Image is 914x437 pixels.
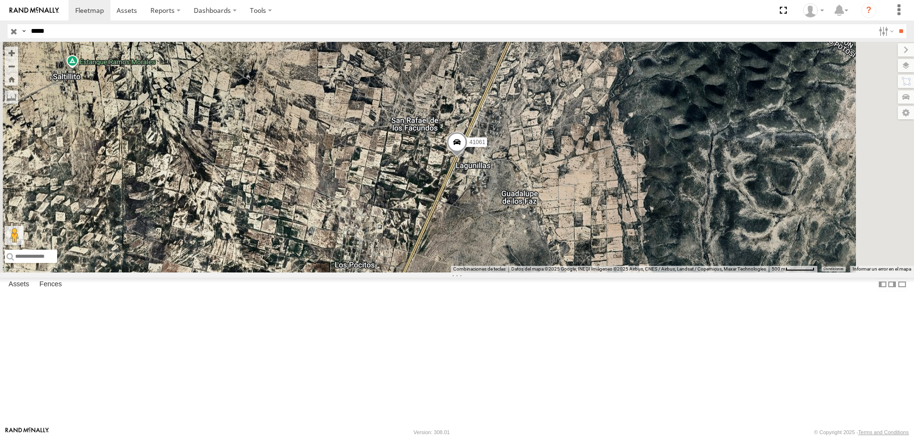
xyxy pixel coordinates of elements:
[800,3,827,18] div: Juan Lopez
[469,139,485,146] span: 41061
[414,429,450,435] div: Version: 308.01
[4,278,34,291] label: Assets
[5,47,18,59] button: Zoom in
[878,278,887,291] label: Dock Summary Table to the Left
[453,266,506,272] button: Combinaciones de teclas
[5,73,18,86] button: Zoom Home
[858,429,909,435] a: Terms and Conditions
[20,24,28,38] label: Search Query
[5,90,18,104] label: Measure
[814,429,909,435] div: © Copyright 2025 -
[35,278,67,291] label: Fences
[853,266,911,272] a: Informar un error en el mapa
[5,59,18,73] button: Zoom out
[772,266,785,272] span: 500 m
[861,3,876,18] i: ?
[824,267,844,271] a: Condiciones (se abre en una nueva pestaña)
[511,266,766,272] span: Datos del mapa ©2025 Google, INEGI Imágenes ©2025 Airbus, CNES / Airbus, Landsat / Copernicus, Ma...
[10,7,59,14] img: rand-logo.svg
[898,106,914,119] label: Map Settings
[875,24,895,38] label: Search Filter Options
[5,226,24,245] button: Arrastra el hombrecito naranja al mapa para abrir Street View
[5,427,49,437] a: Visit our Website
[769,266,817,272] button: Escala del mapa: 500 m por 57 píxeles
[887,278,897,291] label: Dock Summary Table to the Right
[897,278,907,291] label: Hide Summary Table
